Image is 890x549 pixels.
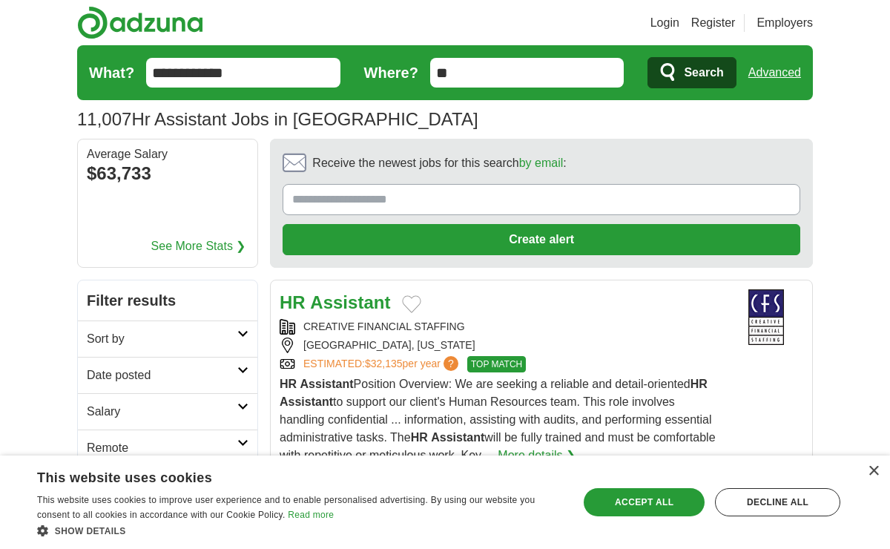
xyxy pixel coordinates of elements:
[684,58,723,88] span: Search
[364,62,418,84] label: Where?
[78,430,257,466] a: Remote
[280,292,390,312] a: HR Assistant
[365,358,403,369] span: $32,135
[691,14,736,32] a: Register
[467,356,526,372] span: TOP MATCH
[650,14,679,32] a: Login
[89,62,134,84] label: What?
[300,378,354,390] strong: Assistant
[283,224,800,255] button: Create alert
[756,14,813,32] a: Employers
[729,289,803,345] img: Creative Financial Staffing logo
[87,160,248,187] div: $63,733
[584,488,705,516] div: Accept all
[519,157,564,169] a: by email
[715,488,840,516] div: Decline all
[87,330,237,348] h2: Sort by
[690,378,708,390] strong: HR
[748,58,801,88] a: Advanced
[310,292,390,312] strong: Assistant
[77,6,203,39] img: Adzuna logo
[78,393,257,430] a: Salary
[280,395,333,408] strong: Assistant
[280,378,297,390] strong: HR
[37,523,563,538] div: Show details
[87,403,237,421] h2: Salary
[87,148,248,160] div: Average Salary
[411,431,428,444] strong: HR
[78,357,257,393] a: Date posted
[280,338,717,353] div: [GEOGRAPHIC_DATA], [US_STATE]
[280,292,306,312] strong: HR
[87,439,237,457] h2: Remote
[444,356,458,371] span: ?
[77,109,478,129] h1: Hr Assistant Jobs in [GEOGRAPHIC_DATA]
[151,237,246,255] a: See More Stats ❯
[280,378,716,461] span: Position Overview: We are seeking a reliable and detail-oriented to support our client's Human Re...
[37,464,526,487] div: This website uses cookies
[498,447,576,464] a: More details ❯
[288,510,334,520] a: Read more, opens a new window
[647,57,736,88] button: Search
[402,295,421,313] button: Add to favorite jobs
[37,495,535,520] span: This website uses cookies to improve user experience and to enable personalised advertising. By u...
[78,320,257,357] a: Sort by
[303,356,461,372] a: ESTIMATED:$32,135per year?
[868,466,879,477] div: Close
[312,154,566,172] span: Receive the newest jobs for this search :
[431,431,484,444] strong: Assistant
[303,320,465,332] a: CREATIVE FINANCIAL STAFFING
[78,280,257,320] h2: Filter results
[55,526,126,536] span: Show details
[87,366,237,384] h2: Date posted
[77,106,131,133] span: 11,007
